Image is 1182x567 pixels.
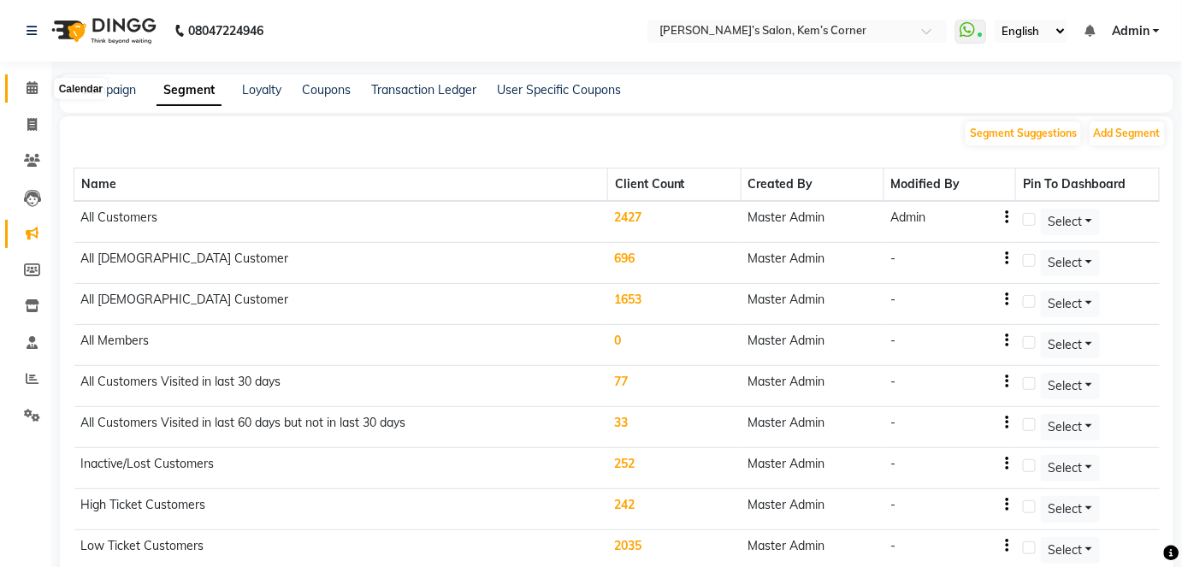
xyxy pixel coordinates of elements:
td: 0 [607,325,741,366]
span: Select [1049,378,1083,393]
td: Master Admin [741,243,884,284]
a: Coupons [302,82,351,97]
td: Master Admin [741,201,884,243]
th: Modified By [884,168,1015,202]
a: Segment [157,75,222,106]
span: Select [1049,337,1083,352]
div: Calendar [55,79,107,99]
button: Select [1041,537,1101,564]
td: High Ticket Customers [74,489,608,530]
div: - [890,250,895,268]
button: Select [1041,291,1101,317]
td: Master Admin [741,284,884,325]
span: Admin [1112,22,1149,40]
button: Segment Suggestions [966,121,1081,145]
td: 1653 [607,284,741,325]
img: logo [44,7,161,55]
button: Select [1041,414,1101,440]
div: - [890,414,895,432]
b: 08047224946 [188,7,263,55]
a: Loyalty [242,82,281,97]
td: All Customers Visited in last 60 days but not in last 30 days [74,407,608,448]
span: Select [1049,460,1083,475]
td: Master Admin [741,448,884,489]
td: 33 [607,407,741,448]
span: Select [1049,501,1083,517]
button: Select [1041,332,1101,358]
td: 696 [607,243,741,284]
button: Select [1041,496,1101,523]
span: Select [1049,296,1083,311]
span: Select [1049,419,1083,434]
div: - [890,537,895,555]
div: - [890,455,895,473]
td: All [DEMOGRAPHIC_DATA] Customer [74,284,608,325]
td: All Members [74,325,608,366]
td: Master Admin [741,489,884,530]
div: - [890,291,895,309]
button: Select [1041,373,1101,399]
button: Select [1041,455,1101,481]
div: - [890,496,895,514]
td: Master Admin [741,407,884,448]
td: Master Admin [741,325,884,366]
th: Created By [741,168,884,202]
td: 77 [607,366,741,407]
td: All [DEMOGRAPHIC_DATA] Customer [74,243,608,284]
td: Inactive/Lost Customers [74,448,608,489]
td: 252 [607,448,741,489]
button: Select [1041,209,1101,235]
th: Name [74,168,608,202]
button: Select [1041,250,1101,276]
span: Select [1049,542,1083,558]
button: Add Segment [1090,121,1165,145]
td: 2427 [607,201,741,243]
span: Select [1049,255,1083,270]
td: Master Admin [741,366,884,407]
td: 242 [607,489,741,530]
a: Transaction Ledger [371,82,476,97]
th: Pin To Dashboard [1016,168,1160,202]
td: All Customers [74,201,608,243]
a: User Specific Coupons [497,82,621,97]
span: Select [1049,214,1083,229]
div: Admin [890,209,925,227]
div: - [890,332,895,350]
div: - [890,373,895,391]
th: Client Count [607,168,741,202]
td: All Customers Visited in last 30 days [74,366,608,407]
